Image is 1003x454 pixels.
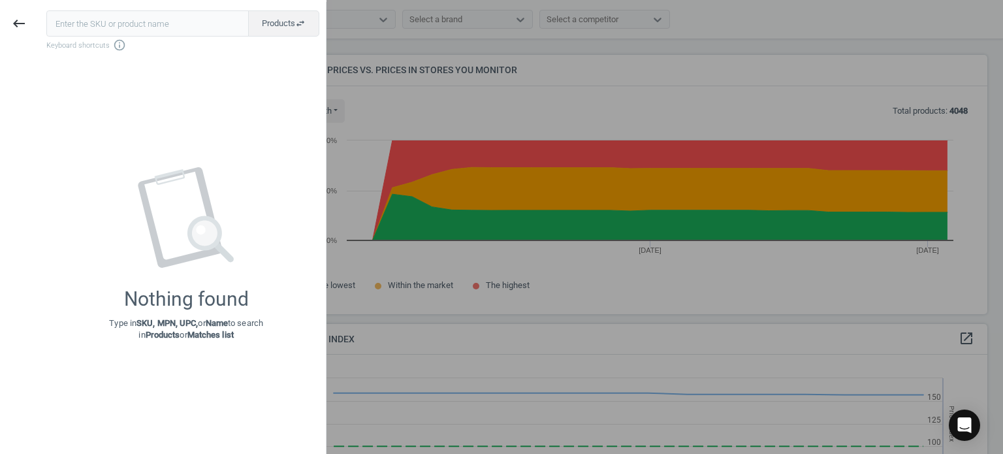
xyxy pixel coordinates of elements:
span: Keyboard shortcuts [46,39,319,52]
div: Nothing found [124,287,249,311]
i: keyboard_backspace [11,16,27,31]
i: swap_horiz [295,18,306,29]
p: Type in or to search in or [109,317,263,341]
div: Open Intercom Messenger [949,410,980,441]
input: Enter the SKU or product name [46,10,249,37]
i: info_outline [113,39,126,52]
span: Products [262,18,306,29]
strong: Products [146,330,180,340]
strong: Name [206,318,228,328]
button: keyboard_backspace [4,8,34,39]
strong: Matches list [187,330,234,340]
strong: SKU, MPN, UPC, [136,318,198,328]
button: Productsswap_horiz [248,10,319,37]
